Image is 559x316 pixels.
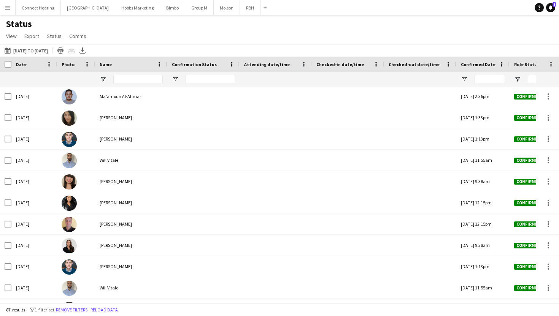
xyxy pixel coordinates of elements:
button: Open Filter Menu [514,76,521,83]
img: Will Vitale [62,153,77,168]
app-action-btn: Export XLSX [78,46,87,55]
a: 1 [546,3,555,12]
img: Angelique Maingot [62,238,77,253]
span: Checked-out date/time [389,62,440,67]
a: View [3,31,20,41]
span: Status [47,33,62,39]
input: Role Status Filter Input [528,75,558,84]
span: Will Vitale [100,285,118,291]
span: View [6,33,17,39]
span: 1 filter set [35,307,54,313]
button: RBH [240,0,260,15]
img: George Haralabaopoulos [62,132,77,147]
button: Remove filters [54,306,89,314]
span: Confirmed [514,136,542,142]
button: [GEOGRAPHIC_DATA] [61,0,115,15]
div: [DATE] 11:55am [456,277,510,298]
div: [DATE] [11,107,57,128]
img: Adam Alberts [62,217,77,232]
span: [PERSON_NAME] [100,221,132,227]
img: Yvonne Diaz Vasquez [62,196,77,211]
span: Confirmed Date [461,62,495,67]
span: Confirmed [514,221,542,227]
div: [DATE] 1:33pm [456,107,510,128]
div: [DATE] 2:36pm [456,86,510,107]
div: [DATE] 9:38am [456,235,510,256]
span: Export [24,33,39,39]
span: 1 [553,2,556,7]
div: [DATE] 1:13pm [456,128,510,149]
div: [DATE] 11:55am [456,150,510,171]
img: Will Vitale [62,281,77,296]
button: Molson [214,0,240,15]
span: Attending date/time [244,62,290,67]
span: Photo [62,62,75,67]
div: [DATE] [11,150,57,171]
span: Date [16,62,27,67]
span: Confirmed [514,200,542,206]
span: Will Vitale [100,157,118,163]
span: Confirmed [514,285,542,291]
span: Comms [69,33,86,39]
span: Role Status [514,62,539,67]
img: George Haralabaopoulos [62,259,77,275]
span: [PERSON_NAME] [100,200,132,205]
span: Confirmed [514,243,542,248]
button: Reload data [89,306,119,314]
button: Group M [185,0,214,15]
div: [DATE] [11,213,57,234]
button: [DATE] to [DATE] [3,46,49,55]
a: Export [21,31,42,41]
span: [PERSON_NAME] [100,242,132,248]
span: [PERSON_NAME] [100,179,132,184]
input: Name Filter Input [113,75,163,84]
div: [DATE] [11,171,57,192]
input: Confirmation Status Filter Input [186,75,235,84]
button: Bimbo [160,0,185,15]
span: Confirmed [514,94,542,100]
div: [DATE] [11,86,57,107]
img: Sarah Oppedisano [62,111,77,126]
div: [DATE] 9:38am [456,171,510,192]
button: Open Filter Menu [461,76,468,83]
div: [DATE] [11,192,57,213]
span: Checked-in date/time [316,62,364,67]
div: [DATE] [11,235,57,256]
input: Confirmed Date Filter Input [475,75,505,84]
button: Open Filter Menu [172,76,179,83]
a: Comms [66,31,89,41]
img: Kate Gecolea [62,174,77,190]
span: Confirmation Status [172,62,217,67]
img: Ma [62,89,77,104]
span: Name [100,62,112,67]
span: [PERSON_NAME] [100,115,132,120]
a: Status [44,31,65,41]
div: [DATE] [11,128,57,149]
span: Ma'amoun Al-Ahmar [100,93,141,99]
span: [PERSON_NAME] [100,264,132,269]
div: [DATE] 12:15pm [456,192,510,213]
div: [DATE] [11,256,57,277]
span: [PERSON_NAME] [100,136,132,142]
span: Confirmed [514,179,542,185]
button: Hobbs Marketing [115,0,160,15]
div: [DATE] [11,277,57,298]
div: [DATE] 1:13pm [456,256,510,277]
div: [DATE] 12:15pm [456,213,510,234]
button: Connect Hearing [16,0,61,15]
span: Confirmed [514,158,542,163]
button: Open Filter Menu [100,76,106,83]
span: Confirmed [514,264,542,270]
span: Confirmed [514,115,542,121]
app-action-btn: Print [56,46,65,55]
